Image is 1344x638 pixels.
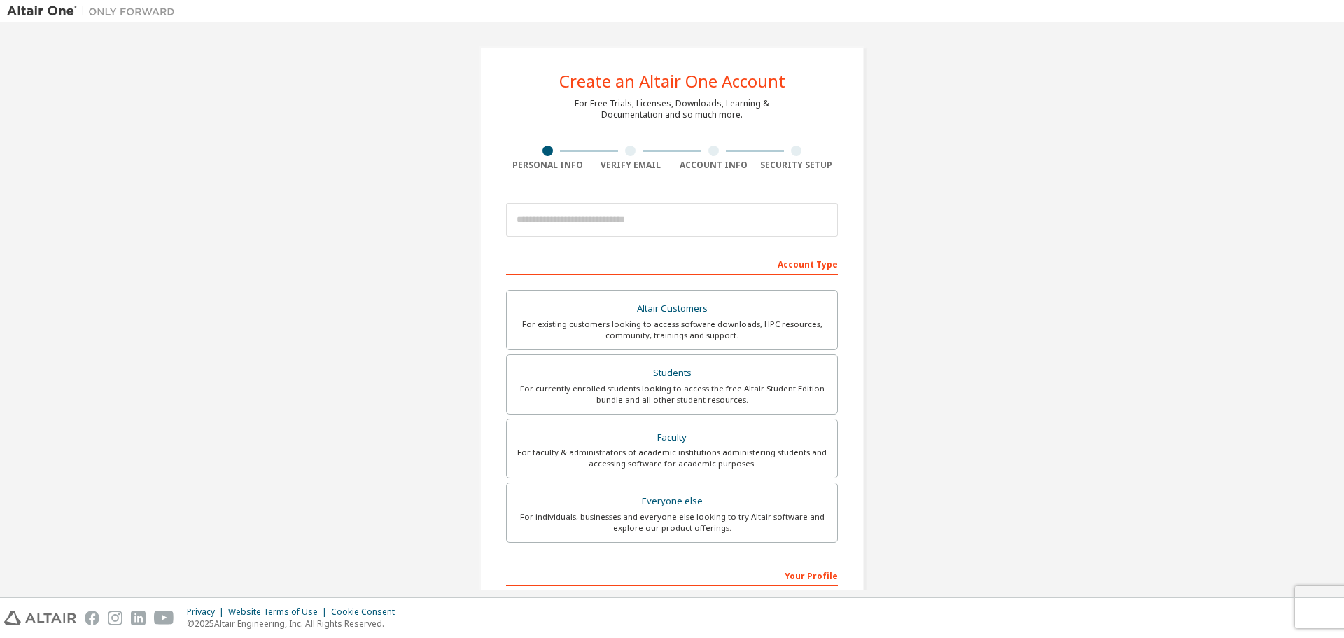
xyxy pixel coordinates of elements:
[575,98,769,120] div: For Free Trials, Licenses, Downloads, Learning & Documentation and so much more.
[515,428,829,448] div: Faculty
[506,160,589,171] div: Personal Info
[154,611,174,625] img: youtube.svg
[85,611,99,625] img: facebook.svg
[589,160,673,171] div: Verify Email
[515,299,829,319] div: Altair Customers
[515,363,829,383] div: Students
[515,447,829,469] div: For faculty & administrators of academic institutions administering students and accessing softwa...
[228,606,331,618] div: Website Terms of Use
[672,160,755,171] div: Account Info
[108,611,122,625] img: instagram.svg
[331,606,403,618] div: Cookie Consent
[515,492,829,511] div: Everyone else
[7,4,182,18] img: Altair One
[506,252,838,275] div: Account Type
[559,73,785,90] div: Create an Altair One Account
[515,511,829,534] div: For individuals, businesses and everyone else looking to try Altair software and explore our prod...
[506,564,838,586] div: Your Profile
[187,606,228,618] div: Privacy
[755,160,839,171] div: Security Setup
[515,383,829,405] div: For currently enrolled students looking to access the free Altair Student Edition bundle and all ...
[515,319,829,341] div: For existing customers looking to access software downloads, HPC resources, community, trainings ...
[131,611,146,625] img: linkedin.svg
[4,611,76,625] img: altair_logo.svg
[187,618,403,630] p: © 2025 Altair Engineering, Inc. All Rights Reserved.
